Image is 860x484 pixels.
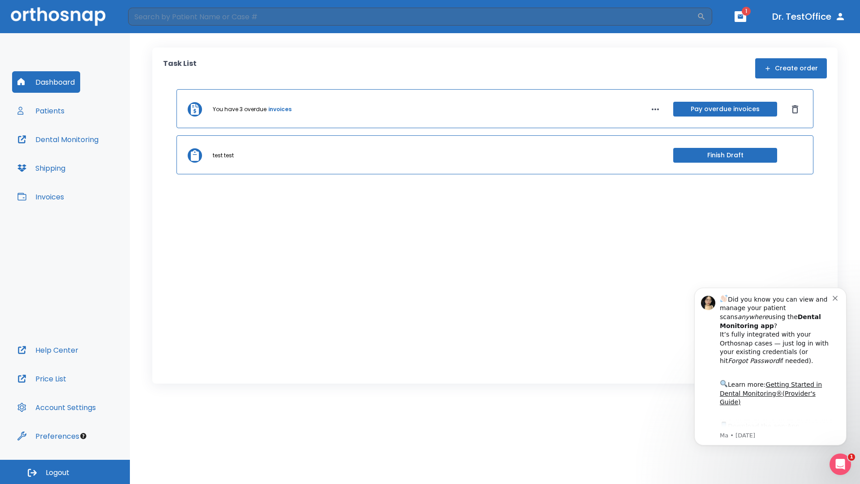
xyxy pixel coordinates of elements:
[788,102,802,117] button: Dismiss
[12,368,72,389] button: Price List
[848,454,855,461] span: 1
[39,148,119,164] a: App Store
[769,9,849,25] button: Dr. TestOffice
[39,146,152,192] div: Download the app: | ​ Let us know if you need help getting started!
[742,7,751,16] span: 1
[12,129,104,150] button: Dental Monitoring
[755,58,827,78] button: Create order
[152,19,159,26] button: Dismiss notification
[12,157,71,179] button: Shipping
[830,454,851,475] iframe: Intercom live chat
[12,339,84,361] button: Help Center
[12,425,85,447] button: Preferences
[681,274,860,460] iframe: Intercom notifications message
[11,7,106,26] img: Orthosnap
[268,105,292,113] a: invoices
[163,58,197,78] p: Task List
[128,8,697,26] input: Search by Patient Name or Case #
[12,186,69,207] button: Invoices
[213,151,234,160] p: test test
[673,148,777,163] button: Finish Draft
[46,468,69,478] span: Logout
[12,71,80,93] button: Dashboard
[39,157,152,165] p: Message from Ma, sent 2w ago
[213,105,267,113] p: You have 3 overdue
[12,397,101,418] button: Account Settings
[12,100,70,121] button: Patients
[79,432,87,440] div: Tooltip anchor
[673,102,777,117] button: Pay overdue invoices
